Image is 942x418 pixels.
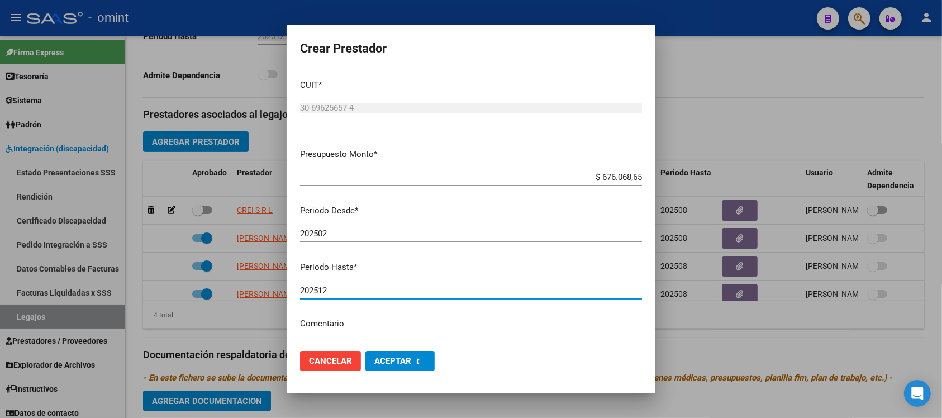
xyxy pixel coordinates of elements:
[300,205,642,217] p: Periodo Desde
[309,356,352,366] span: Cancelar
[300,148,642,161] p: Presupuesto Monto
[300,317,642,330] p: Comentario
[300,79,642,92] p: CUIT
[300,261,642,274] p: Periodo Hasta
[374,356,411,366] span: Aceptar
[300,351,361,371] button: Cancelar
[904,380,931,407] div: Open Intercom Messenger
[300,38,642,59] h2: Crear Prestador
[365,351,435,371] button: Aceptar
